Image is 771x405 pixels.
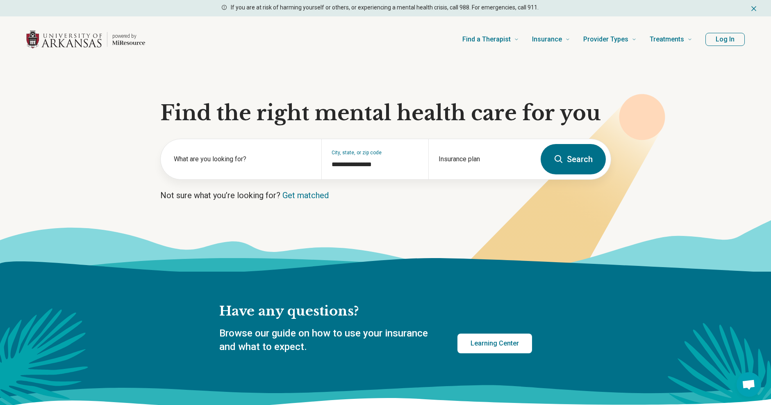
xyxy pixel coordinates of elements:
[462,23,519,56] a: Find a Therapist
[457,334,532,353] a: Learning Center
[160,190,611,201] p: Not sure what you’re looking for?
[650,34,684,45] span: Treatments
[750,3,758,13] button: Dismiss
[705,33,745,46] button: Log In
[462,34,511,45] span: Find a Therapist
[583,34,628,45] span: Provider Types
[737,372,761,397] div: Open chat
[160,101,611,126] h1: Find the right mental health care for you
[650,23,692,56] a: Treatments
[174,154,312,164] label: What are you looking for?
[219,327,438,354] p: Browse our guide on how to use your insurance and what to expect.
[282,190,329,200] a: Get matched
[532,23,570,56] a: Insurance
[541,144,606,174] button: Search
[26,26,145,53] a: Home page
[112,33,145,39] p: powered by
[231,3,539,12] p: If you are at risk of harming yourself or others, or experiencing a mental health crisis, call 98...
[532,34,562,45] span: Insurance
[219,303,532,320] h2: Have any questions?
[583,23,637,56] a: Provider Types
